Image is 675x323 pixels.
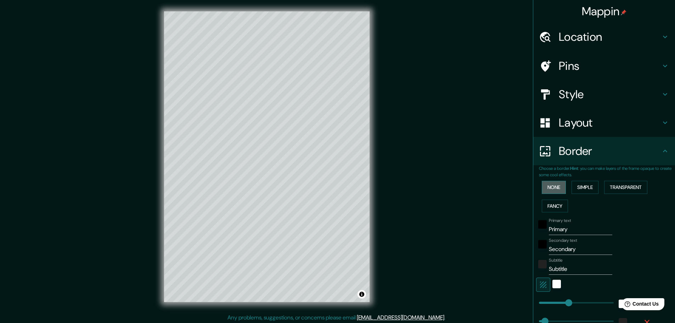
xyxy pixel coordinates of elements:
h4: Border [559,144,661,158]
h4: Layout [559,116,661,130]
button: black [538,240,547,249]
button: white [552,280,561,288]
button: None [542,181,566,194]
button: color-222222 [538,260,547,268]
button: black [538,220,547,229]
h4: Mappin [582,4,627,18]
div: . [445,313,446,322]
b: Hint [570,166,578,171]
img: pin-icon.png [621,10,626,15]
div: . [446,313,448,322]
button: Fancy [542,200,568,213]
button: Toggle attribution [358,290,366,299]
h4: Style [559,87,661,101]
iframe: Help widget launcher [612,295,667,315]
p: Any problems, suggestions, or concerns please email . [227,313,445,322]
a: [EMAIL_ADDRESS][DOMAIN_NAME] [357,314,444,321]
h4: Location [559,30,661,44]
label: Secondary text [549,238,577,244]
div: Location [533,23,675,51]
label: Primary text [549,218,571,224]
div: Border [533,137,675,165]
div: Layout [533,108,675,137]
h4: Pins [559,59,661,73]
div: Pins [533,52,675,80]
p: Choose a border. : you can make layers of the frame opaque to create some cool effects. [539,165,675,178]
div: Style [533,80,675,108]
label: Subtitle [549,257,563,263]
button: Transparent [604,181,647,194]
button: Simple [572,181,598,194]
